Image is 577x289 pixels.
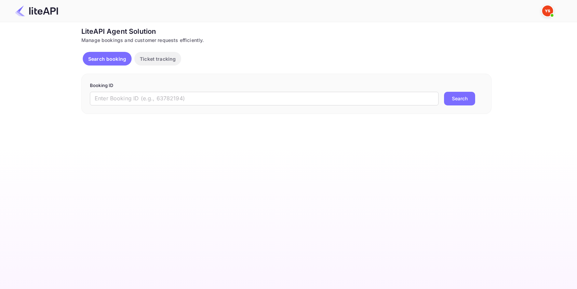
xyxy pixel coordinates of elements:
img: LiteAPI Logo [15,5,58,16]
p: Search booking [88,55,126,62]
p: Ticket tracking [140,55,176,62]
div: LiteAPI Agent Solution [81,26,492,37]
p: Booking ID [90,82,483,89]
div: Manage bookings and customer requests efficiently. [81,37,492,44]
button: Search [444,92,475,105]
input: Enter Booking ID (e.g., 63782194) [90,92,439,105]
img: Yandex Support [542,5,553,16]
